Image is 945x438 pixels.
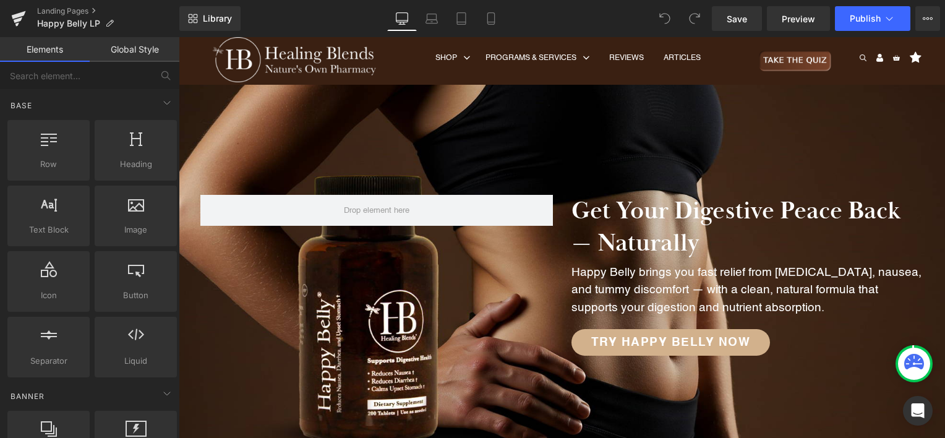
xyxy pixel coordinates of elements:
[903,396,933,426] div: Open Intercom Messenger
[11,223,86,236] span: Text Block
[484,1,523,40] a: ARTICLES
[387,6,417,31] a: Desktop
[782,12,815,25] span: Preview
[179,6,241,31] a: New Library
[850,14,881,24] span: Publish
[11,158,86,171] span: Row
[393,158,745,222] h2: Get Your Digestive Peace Back — Naturally
[682,6,707,31] button: Redo
[393,227,745,280] p: Happy Belly brings you fast relief from [MEDICAL_DATA], nausea, and tummy discomfort — with a cle...
[9,390,46,402] span: Banner
[652,6,677,31] button: Undo
[37,6,179,16] a: Landing Pages
[447,6,476,31] a: Tablet
[413,299,572,311] span: Try Happy Belly Now
[9,100,33,111] span: Base
[98,289,173,302] span: Button
[98,223,173,236] span: Image
[767,6,830,31] a: Preview
[915,6,940,31] button: More
[11,289,86,302] span: Icon
[98,158,173,171] span: Heading
[476,6,506,31] a: Mobile
[727,12,747,25] span: Save
[417,6,447,31] a: Laptop
[393,292,592,319] a: Try Happy Belly Now
[37,19,100,28] span: Happy Belly LP
[203,13,232,24] span: Library
[429,1,467,40] a: REVIEWS
[98,354,173,367] span: Liquid
[307,1,411,40] a: PROGRAMS & SERVICES
[90,37,179,62] a: Global Style
[255,1,293,40] a: SHOP
[681,13,688,28] img: Search Icon
[698,13,704,28] img: User Icon
[580,13,652,35] img: take the quiz
[714,13,721,28] img: Cart Icon
[11,354,86,367] span: Separator
[835,6,910,31] button: Publish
